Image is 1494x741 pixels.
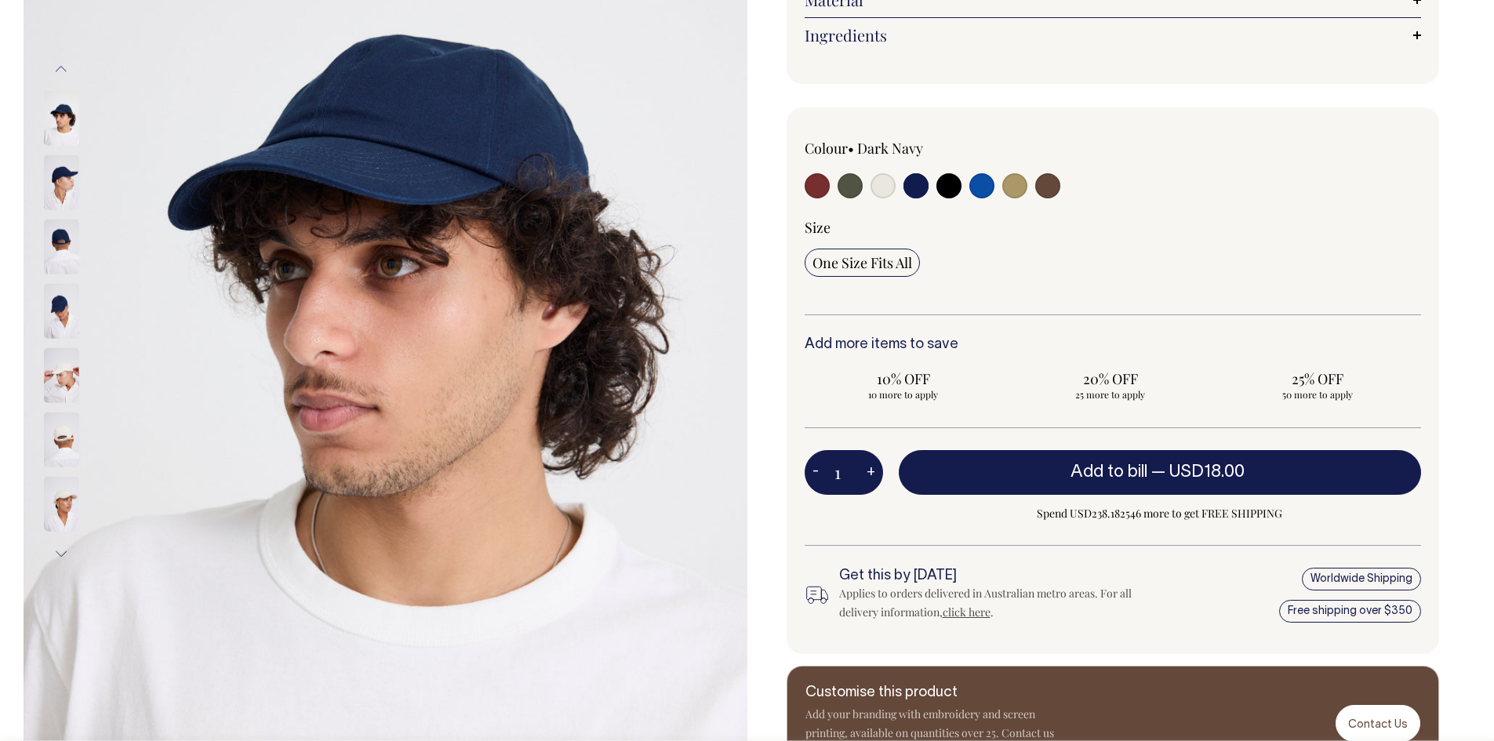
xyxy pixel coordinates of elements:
[805,249,920,277] input: One Size Fits All
[805,218,1422,237] div: Size
[812,253,912,272] span: One Size Fits All
[44,220,79,274] img: dark-navy
[848,139,854,158] span: •
[1227,388,1409,401] span: 50 more to apply
[1151,464,1249,480] span: —
[1219,365,1416,405] input: 25% OFF 50 more to apply
[1071,464,1147,480] span: Add to bill
[839,584,1142,622] div: Applies to orders delivered in Australian metro areas. For all delivery information, .
[44,155,79,210] img: dark-navy
[805,457,827,489] button: -
[49,536,73,572] button: Next
[1227,369,1409,388] span: 25% OFF
[44,91,79,146] img: dark-navy
[44,348,79,403] img: natural
[1169,464,1245,480] span: USD18.00
[805,365,1002,405] input: 10% OFF 10 more to apply
[943,605,991,619] a: click here
[49,51,73,86] button: Previous
[805,685,1056,701] h6: Customise this product
[899,504,1422,523] span: Spend USD238.182546 more to get FREE SHIPPING
[812,369,994,388] span: 10% OFF
[857,139,923,158] label: Dark Navy
[44,412,79,467] img: natural
[44,284,79,339] img: dark-navy
[1020,388,1201,401] span: 25 more to apply
[899,450,1422,494] button: Add to bill —USD18.00
[1020,369,1201,388] span: 20% OFF
[812,388,994,401] span: 10 more to apply
[44,477,79,532] img: natural
[805,139,1052,158] div: Colour
[805,337,1422,353] h6: Add more items to save
[839,568,1142,584] h6: Get this by [DATE]
[1012,365,1209,405] input: 20% OFF 25 more to apply
[859,457,883,489] button: +
[805,26,1422,45] a: Ingredients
